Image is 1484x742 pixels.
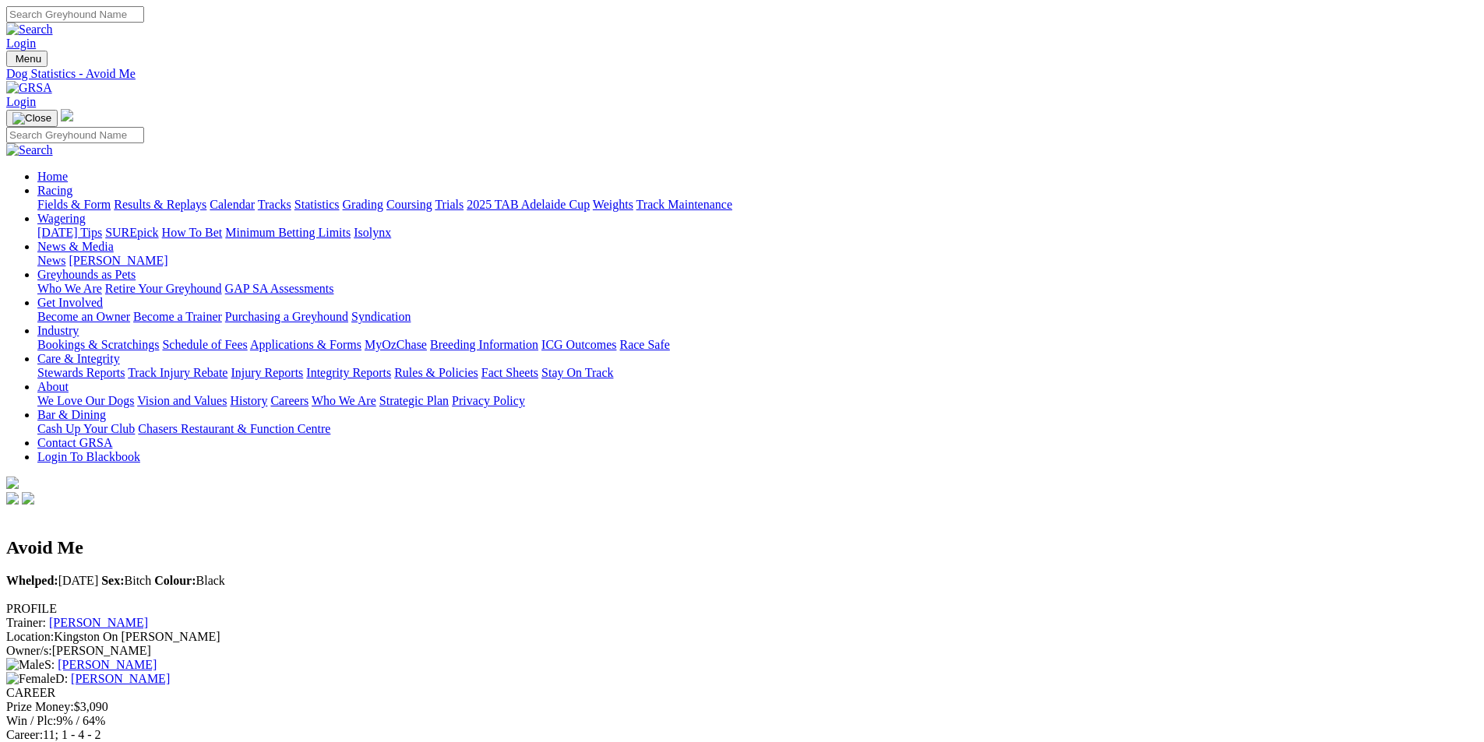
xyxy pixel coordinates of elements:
a: Breeding Information [430,338,538,351]
a: [PERSON_NAME] [58,658,157,671]
a: Strategic Plan [379,394,449,407]
span: Win / Plc: [6,714,56,727]
div: Wagering [37,226,1478,240]
a: Applications & Forms [250,338,361,351]
a: GAP SA Assessments [225,282,334,295]
b: Sex: [101,574,124,587]
a: We Love Our Dogs [37,394,134,407]
a: Results & Replays [114,198,206,211]
a: Bookings & Scratchings [37,338,159,351]
a: Stewards Reports [37,366,125,379]
a: Login [6,37,36,50]
div: Bar & Dining [37,422,1478,436]
span: [DATE] [6,574,98,587]
div: Care & Integrity [37,366,1478,380]
a: Get Involved [37,296,103,309]
a: Fact Sheets [481,366,538,379]
a: Cash Up Your Club [37,422,135,435]
a: Statistics [294,198,340,211]
a: How To Bet [162,226,223,239]
div: Greyhounds as Pets [37,282,1478,296]
span: D: [6,672,68,685]
a: ICG Outcomes [541,338,616,351]
img: Close [12,112,51,125]
a: Privacy Policy [452,394,525,407]
a: News [37,254,65,267]
div: News & Media [37,254,1478,268]
img: twitter.svg [22,492,34,505]
a: Home [37,170,68,183]
div: [PERSON_NAME] [6,644,1478,658]
a: Isolynx [354,226,391,239]
a: Weights [593,198,633,211]
div: Industry [37,338,1478,352]
img: Search [6,23,53,37]
a: Syndication [351,310,411,323]
a: Wagering [37,212,86,225]
a: Careers [270,394,308,407]
div: About [37,394,1478,408]
img: Female [6,672,55,686]
div: Racing [37,198,1478,212]
div: Get Involved [37,310,1478,324]
span: S: [6,658,55,671]
a: About [37,380,69,393]
a: Purchasing a Greyhound [225,310,348,323]
a: 2025 TAB Adelaide Cup [467,198,590,211]
img: logo-grsa-white.png [61,109,73,121]
a: Who We Are [312,394,376,407]
a: Login [6,95,36,108]
img: logo-grsa-white.png [6,476,19,489]
a: Minimum Betting Limits [225,226,351,239]
a: [PERSON_NAME] [49,616,148,629]
b: Whelped: [6,574,58,587]
a: Industry [37,324,79,337]
a: Integrity Reports [306,366,391,379]
span: Owner/s: [6,644,52,657]
div: 9% / 64% [6,714,1478,728]
img: Male [6,658,44,672]
a: Schedule of Fees [162,338,247,351]
a: MyOzChase [365,338,427,351]
div: PROFILE [6,602,1478,616]
img: GRSA [6,81,52,95]
span: Prize Money: [6,700,74,713]
h2: Avoid Me [6,537,1478,558]
a: Trials [435,198,464,211]
a: Tracks [258,198,291,211]
a: Coursing [386,198,432,211]
button: Toggle navigation [6,110,58,127]
input: Search [6,127,144,143]
a: Contact GRSA [37,436,112,449]
a: Grading [343,198,383,211]
a: [PERSON_NAME] [69,254,167,267]
a: Care & Integrity [37,352,120,365]
a: Who We Are [37,282,102,295]
a: Greyhounds as Pets [37,268,136,281]
span: Career: [6,728,43,741]
span: Bitch [101,574,151,587]
a: Become a Trainer [133,310,222,323]
div: 11; 1 - 4 - 2 [6,728,1478,742]
a: Dog Statistics - Avoid Me [6,67,1478,81]
div: CAREER [6,686,1478,700]
a: Calendar [210,198,255,211]
a: Vision and Values [137,394,227,407]
img: Search [6,143,53,157]
a: Login To Blackbook [37,450,140,463]
a: [PERSON_NAME] [71,672,170,685]
a: Bar & Dining [37,408,106,421]
img: facebook.svg [6,492,19,505]
a: News & Media [37,240,114,253]
a: Racing [37,184,72,197]
button: Toggle navigation [6,51,48,67]
span: Trainer: [6,616,46,629]
a: Rules & Policies [394,366,478,379]
a: SUREpick [105,226,158,239]
a: Chasers Restaurant & Function Centre [138,422,330,435]
a: Injury Reports [231,366,303,379]
input: Search [6,6,144,23]
a: Become an Owner [37,310,130,323]
b: Colour: [154,574,196,587]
